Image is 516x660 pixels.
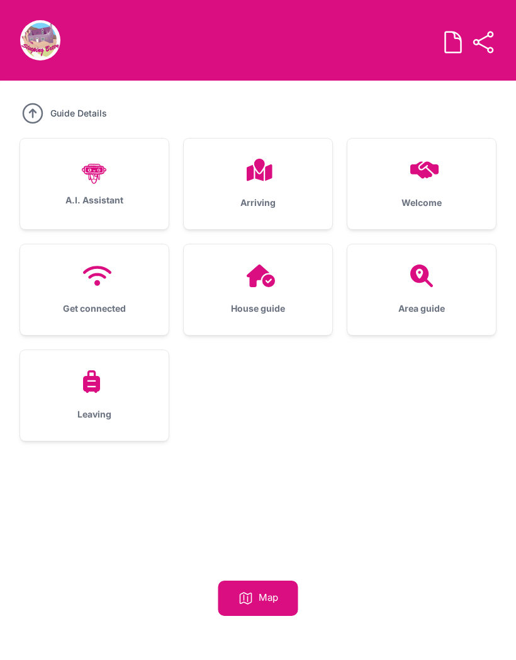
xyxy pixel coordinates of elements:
h3: House guide [204,302,312,315]
p: Map [259,591,278,606]
a: Guide Details [20,101,107,126]
a: Arriving [184,139,332,229]
h3: Arriving [204,196,312,209]
a: Area guide [347,244,496,335]
h3: Guide Details [50,107,107,120]
a: Leaving [20,350,169,441]
a: A.I. Assistant [20,139,169,227]
a: House guide [184,244,332,335]
h3: Area guide [367,302,476,315]
h3: Leaving [40,408,149,421]
h3: Welcome [367,196,476,209]
h3: A.I. Assistant [40,194,149,207]
img: vj0ei6ajfyj3v6d50ic84cptea54 [20,20,60,60]
h3: Get connected [40,302,149,315]
a: Welcome [347,139,496,229]
a: Get connected [20,244,169,335]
